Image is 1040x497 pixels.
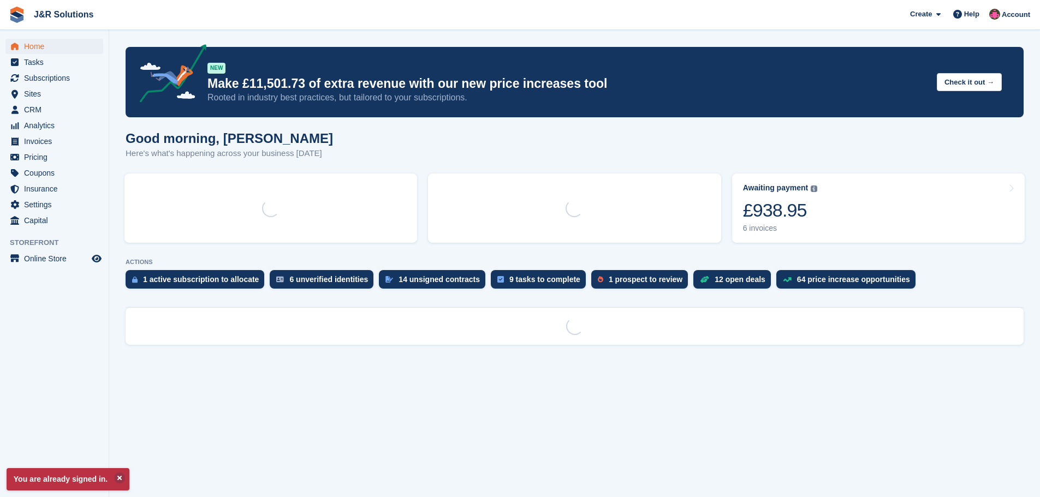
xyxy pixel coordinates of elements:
[90,252,103,265] a: Preview store
[126,259,1024,266] p: ACTIONS
[743,224,818,233] div: 6 invoices
[5,55,103,70] a: menu
[24,197,90,212] span: Settings
[399,275,480,284] div: 14 unsigned contracts
[207,63,225,74] div: NEW
[5,86,103,101] a: menu
[24,39,90,54] span: Home
[5,165,103,181] a: menu
[5,102,103,117] a: menu
[276,276,284,283] img: verify_identity-adf6edd0f0f0b5bbfe63781bf79b02c33cf7c696d77639b501bdc392416b5a36.svg
[24,165,90,181] span: Coupons
[700,276,709,283] img: deal-1b604bf984904fb50ccaf53a9ad4b4a5d6e5aea283cecdc64d6e3604feb123c2.svg
[591,270,693,294] a: 1 prospect to review
[289,275,368,284] div: 6 unverified identities
[797,275,910,284] div: 64 price increase opportunities
[24,70,90,86] span: Subscriptions
[783,277,792,282] img: price_increase_opportunities-93ffe204e8149a01c8c9dc8f82e8f89637d9d84a8eef4429ea346261dce0b2c0.svg
[732,173,1025,243] a: Awaiting payment £938.95 6 invoices
[5,251,103,266] a: menu
[385,276,393,283] img: contract_signature_icon-13c848040528278c33f63329250d36e43548de30e8caae1d1a13099fd9432cc5.svg
[126,131,333,146] h1: Good morning, [PERSON_NAME]
[5,118,103,133] a: menu
[743,199,818,221] div: £938.95
[5,134,103,149] a: menu
[497,276,504,283] img: task-75834270c22a3079a89374b754ae025e5fb1db73e45f91037f5363f120a921f8.svg
[715,275,765,284] div: 12 open deals
[132,276,138,283] img: active_subscription_to_allocate_icon-d502201f5373d7db506a760aba3b589e785aa758c864c3986d89f69b8ff3...
[207,92,928,104] p: Rooted in industry best practices, but tailored to your subscriptions.
[143,275,259,284] div: 1 active subscription to allocate
[207,76,928,92] p: Make £11,501.73 of extra revenue with our new price increases tool
[24,213,90,228] span: Capital
[5,181,103,196] a: menu
[5,197,103,212] a: menu
[24,181,90,196] span: Insurance
[29,5,98,23] a: J&R Solutions
[9,7,25,23] img: stora-icon-8386f47178a22dfd0bd8f6a31ec36ba5ce8667c1dd55bd0f319d3a0aa187defe.svg
[989,9,1000,20] img: Julie Morgan
[937,73,1002,91] button: Check it out →
[126,270,270,294] a: 1 active subscription to allocate
[910,9,932,20] span: Create
[609,275,682,284] div: 1 prospect to review
[24,149,90,165] span: Pricing
[1002,9,1030,20] span: Account
[5,213,103,228] a: menu
[10,237,109,248] span: Storefront
[24,86,90,101] span: Sites
[776,270,921,294] a: 64 price increase opportunities
[693,270,776,294] a: 12 open deals
[270,270,379,294] a: 6 unverified identities
[598,276,603,283] img: prospect-51fa495bee0391a8d652442698ab0144808aea92771e9ea1ae160a38d050c398.svg
[5,70,103,86] a: menu
[130,44,207,106] img: price-adjustments-announcement-icon-8257ccfd72463d97f412b2fc003d46551f7dbcb40ab6d574587a9cd5c0d94...
[743,183,809,193] div: Awaiting payment
[7,468,129,490] p: You are already signed in.
[5,149,103,165] a: menu
[509,275,580,284] div: 9 tasks to complete
[24,134,90,149] span: Invoices
[24,55,90,70] span: Tasks
[24,251,90,266] span: Online Store
[24,102,90,117] span: CRM
[379,270,491,294] a: 14 unsigned contracts
[964,9,979,20] span: Help
[811,185,817,192] img: icon-info-grey-7440780725fd019a000dd9b08b2336e03edf1995a4989e88bcd33f0948082b44.svg
[5,39,103,54] a: menu
[126,147,333,160] p: Here's what's happening across your business [DATE]
[491,270,591,294] a: 9 tasks to complete
[24,118,90,133] span: Analytics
